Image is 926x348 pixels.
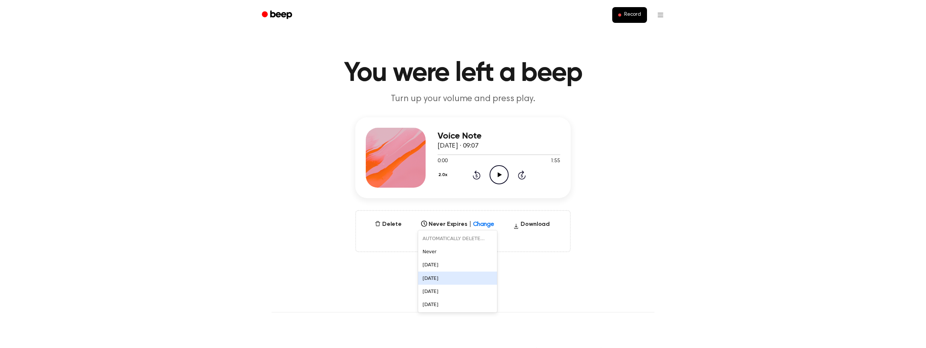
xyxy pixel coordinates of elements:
div: Never [418,245,497,258]
p: Turn up your volume and press play. [319,93,607,105]
button: 2.0x [438,169,450,181]
div: [DATE] [418,258,497,271]
a: Beep [257,8,299,22]
div: [DATE] [418,285,497,298]
span: Record [624,12,641,18]
button: Open menu [651,6,669,24]
div: [DATE] [418,298,497,311]
h1: You were left a beep [272,60,654,87]
h3: Voice Note [438,131,560,141]
span: [DATE] · 09:07 [438,143,479,149]
span: Only visible to you [365,235,561,242]
div: [DATE] [418,272,497,285]
button: Record [612,7,647,23]
div: AUTOMATICALLY DELETE... [418,232,497,245]
button: Delete [372,220,405,229]
span: 1:55 [551,157,560,165]
button: Download [510,220,553,232]
span: 0:00 [438,157,447,165]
